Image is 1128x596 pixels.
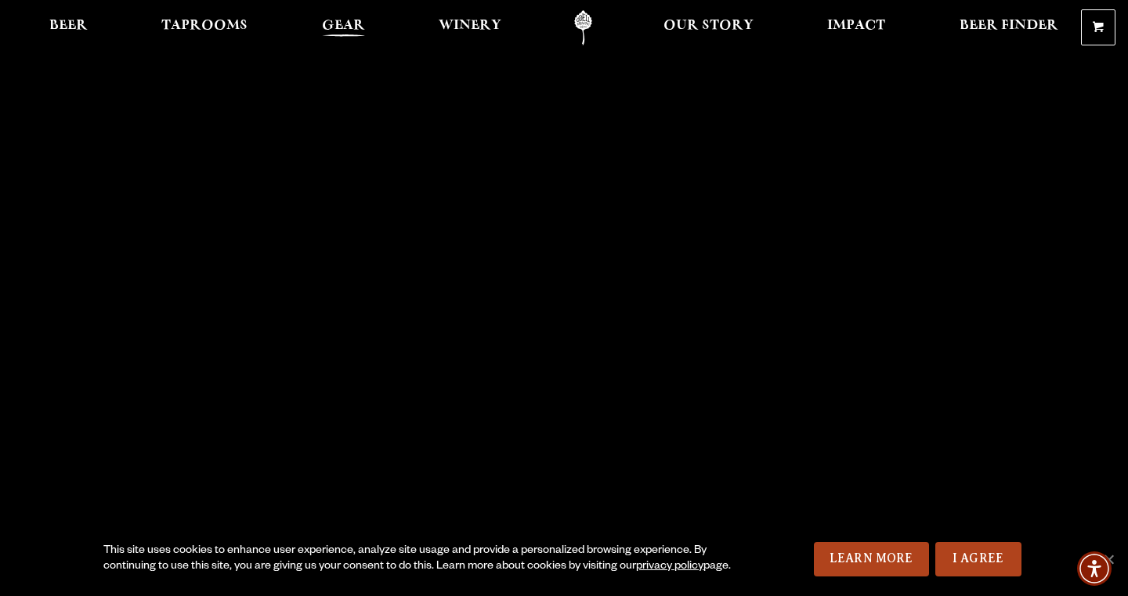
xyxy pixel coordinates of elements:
a: Beer Finder [949,10,1068,45]
a: Winery [428,10,512,45]
a: Learn More [814,542,929,576]
span: Our Story [663,20,754,32]
span: Impact [827,20,885,32]
a: Our Story [653,10,764,45]
span: Taprooms [161,20,248,32]
a: Odell Home [554,10,613,45]
a: Beer [39,10,98,45]
a: I Agree [935,542,1021,576]
span: Gear [322,20,365,32]
span: Beer Finder [960,20,1058,32]
span: Beer [49,20,88,32]
a: Taprooms [151,10,258,45]
span: Winery [439,20,501,32]
a: Impact [817,10,895,45]
a: privacy policy [636,561,703,573]
div: Accessibility Menu [1077,551,1112,586]
a: Gear [312,10,375,45]
div: This site uses cookies to enhance user experience, analyze site usage and provide a personalized ... [103,544,733,575]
